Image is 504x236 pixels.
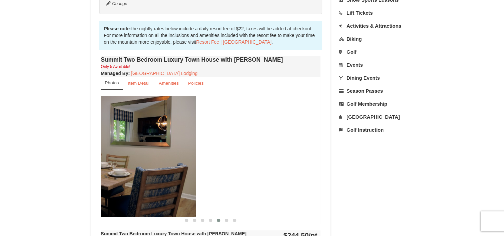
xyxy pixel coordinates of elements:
h4: Summit Two Bedroom Luxury Town House with [PERSON_NAME] [101,56,321,63]
small: Policies [188,81,204,86]
small: Photos [105,80,119,85]
a: Golf Membership [339,98,413,110]
span: Managed By [101,71,128,76]
a: Amenities [155,77,183,90]
a: Events [339,59,413,71]
a: Golf Instruction [339,124,413,136]
a: Biking [339,33,413,45]
a: Golf [339,46,413,58]
small: Amenities [159,81,179,86]
a: Policies [184,77,208,90]
small: Item Detail [128,81,150,86]
a: Season Passes [339,85,413,97]
a: Resort Fee | [GEOGRAPHIC_DATA] [196,39,271,45]
a: [GEOGRAPHIC_DATA] [339,111,413,123]
strong: Please note: [104,26,131,31]
a: Item Detail [124,77,154,90]
a: Lift Tickets [339,7,413,19]
a: Dining Events [339,72,413,84]
small: Only 5 Available! [101,64,130,69]
a: Photos [101,77,123,90]
div: the nightly rates below include a daily resort fee of $22, taxes will be added at checkout. For m... [99,21,322,50]
a: Activities & Attractions [339,20,413,32]
strong: : [101,71,130,76]
a: [GEOGRAPHIC_DATA] Lodging [131,71,198,76]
